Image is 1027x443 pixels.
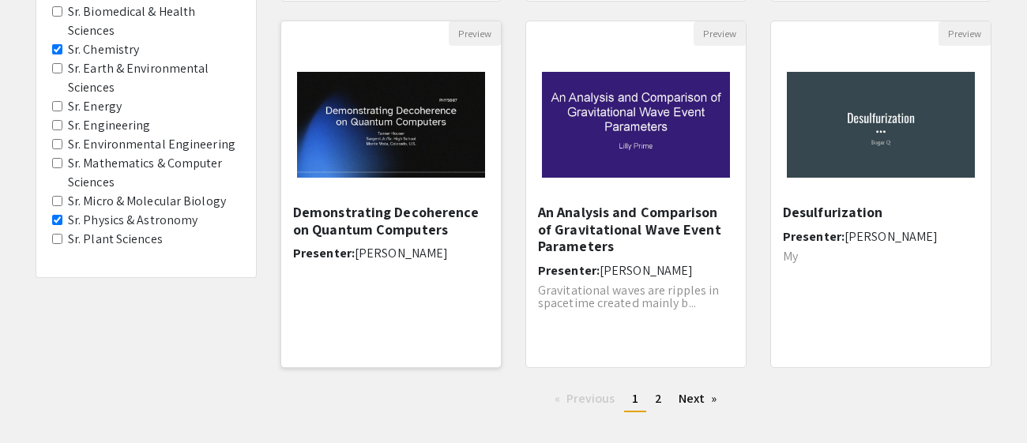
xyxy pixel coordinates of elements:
label: Sr. Energy [68,97,122,116]
span: [PERSON_NAME] [845,228,938,245]
span: 1 [632,390,638,407]
button: Preview [449,21,501,46]
img: <p>Desulfurization</p> [771,56,991,193]
div: Open Presentation <p>Demonstrating Decoherence on Quantum Computers</p> [280,21,502,368]
label: Sr. Micro & Molecular Biology [68,192,226,211]
label: Sr. Earth & Environmental Sciences [68,59,240,97]
img: <p>An Analysis and Comparison of Gravitational Wave Event Parameters</p> [526,56,746,193]
label: Sr. Engineering [68,116,151,135]
label: Sr. Chemistry [68,40,139,59]
button: Preview [939,21,991,46]
span: Gravitational waves are ripples in spacetime created mainly b... [538,282,719,311]
span: 2 [655,390,662,407]
span: Previous [566,390,615,407]
label: Sr. Plant Sciences [68,230,163,249]
span: My [783,248,798,265]
h5: An Analysis and Comparison of Gravitational Wave Event Parameters [538,204,734,255]
iframe: Chat [12,372,67,431]
label: Sr. Mathematics & Computer Sciences [68,154,240,192]
div: Open Presentation <p>An Analysis and Comparison of Gravitational Wave Event Parameters</p> [525,21,747,368]
label: Sr. Environmental Engineering [68,135,235,154]
img: <p>Demonstrating Decoherence on Quantum Computers</p> [281,56,501,193]
label: Sr. Biomedical & Health Sciences [68,2,240,40]
span: [PERSON_NAME] [355,245,448,261]
h6: Presenter: [538,263,734,278]
button: Preview [694,21,746,46]
span: [PERSON_NAME] [600,262,693,279]
h6: Presenter: [783,229,979,244]
a: Next page [671,387,725,411]
h6: Presenter: [293,246,489,261]
ul: Pagination [280,387,991,412]
h5: Desulfurization [783,204,979,221]
h5: Demonstrating Decoherence on Quantum Computers [293,204,489,238]
label: Sr. Physics & Astronomy [68,211,197,230]
div: Open Presentation <p>Desulfurization</p> [770,21,991,368]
